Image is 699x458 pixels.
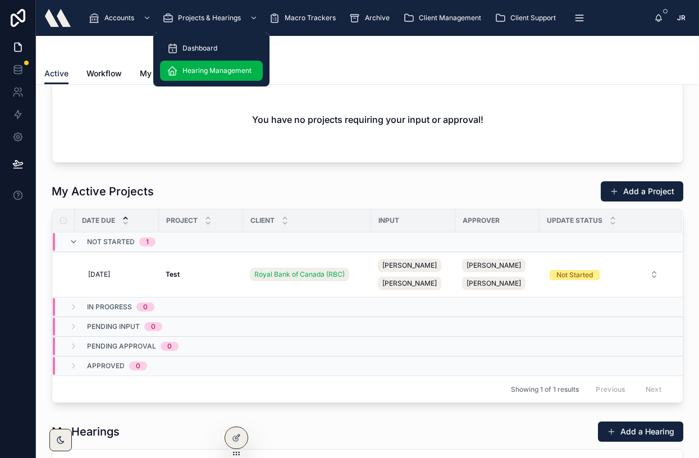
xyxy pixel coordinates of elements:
span: Client Support [510,13,556,22]
a: [PERSON_NAME][PERSON_NAME] [378,257,449,292]
a: My Archive [140,63,182,86]
span: My Archive [140,68,182,79]
span: Macro Trackers [285,13,336,22]
span: Approved [87,361,125,370]
span: [DATE] [88,270,110,279]
a: Active [44,63,68,85]
a: Workflow [86,63,122,86]
a: Test [166,270,236,279]
span: Pending Input [87,322,140,331]
span: [PERSON_NAME] [382,261,437,270]
span: Client [250,216,275,225]
span: Not Started [87,237,135,246]
span: Approver [463,216,500,225]
strong: Test [166,270,180,278]
div: 1 [146,237,149,246]
div: 0 [136,361,140,370]
span: Active [44,68,68,79]
span: Accounts [104,13,134,22]
span: Projects & Hearings [178,13,241,22]
a: [DATE] [88,270,152,279]
button: Add a Project [601,181,683,201]
span: JR [677,13,686,22]
a: Macro Trackers [266,8,344,28]
a: [PERSON_NAME][PERSON_NAME] [462,257,533,292]
a: Royal Bank of Canada (RBC) [250,268,349,281]
div: 0 [151,322,156,331]
span: Date Due [82,216,115,225]
button: Add a Hearing [598,422,683,442]
span: Pending Approval [87,342,156,351]
button: Select Button [541,264,668,285]
span: In Progress [87,303,132,312]
div: scrollable content [80,6,654,30]
a: Client Management [400,8,489,28]
a: Dashboard [160,38,263,58]
span: Project [166,216,198,225]
img: App logo [45,9,71,27]
span: Input [378,216,399,225]
div: Not Started [556,270,593,280]
h1: My Hearings [52,424,120,439]
span: Client Management [419,13,481,22]
a: Accounts [85,8,157,28]
span: [PERSON_NAME] [382,279,437,288]
span: [PERSON_NAME] [467,279,521,288]
span: Update Status [547,216,602,225]
a: Hearing Management [160,61,263,81]
a: Archive [346,8,398,28]
span: Archive [365,13,390,22]
a: Select Button [540,264,668,285]
span: Showing 1 of 1 results [511,385,579,394]
span: Workflow [86,68,122,79]
a: Royal Bank of Canada (RBC) [250,265,364,283]
div: 0 [143,303,148,312]
a: Client Support [491,8,564,28]
h1: My Active Projects [52,184,154,199]
span: Hearing Management [182,66,252,75]
div: 0 [167,342,172,351]
span: Dashboard [182,44,217,53]
span: [PERSON_NAME] [467,261,521,270]
span: Royal Bank of Canada (RBC) [254,270,345,279]
h2: You have no projects requiring your input or approval! [252,113,483,126]
a: Projects & Hearings [159,8,263,28]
